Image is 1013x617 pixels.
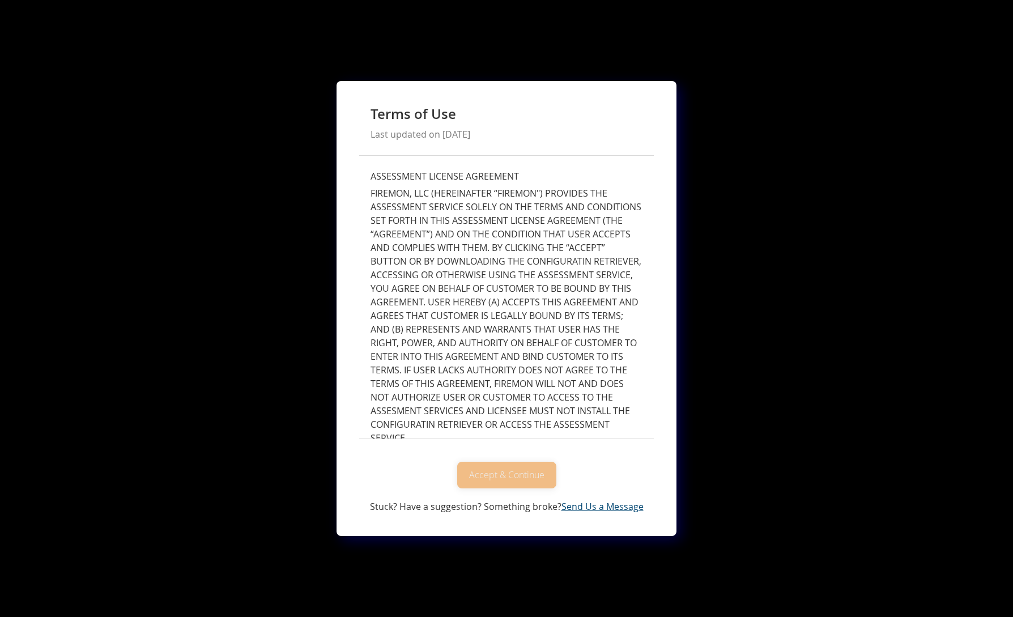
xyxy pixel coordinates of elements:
[561,500,644,513] a: Send Us a Message
[371,172,642,182] h3: ASSESSMENT LICENSE AGREEMENT
[370,500,644,513] p: Stuck? Have a suggestion? Something broke?
[371,130,642,140] h3: Last updated on [DATE]
[371,186,642,445] p: FIREMON, LLC (HEREINAFTER “FIREMON") PROVIDES THE ASSESSMENT SERVICE SOLELY ON THE TERMS AND COND...
[457,462,556,488] button: Accept & Continue
[371,107,642,121] h1: Terms of Use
